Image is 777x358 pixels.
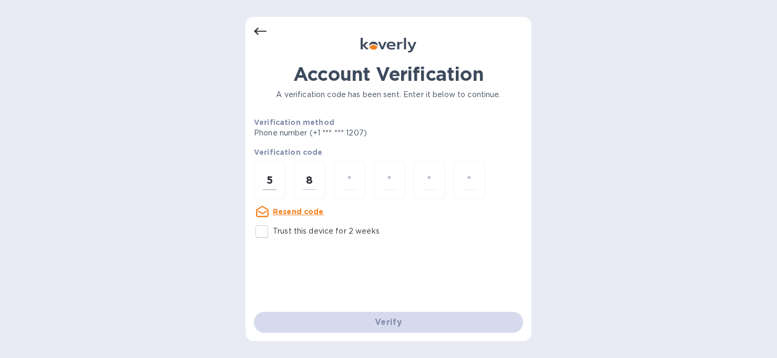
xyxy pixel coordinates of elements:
[254,63,523,85] h1: Account Verification
[254,147,523,157] p: Verification code
[273,207,324,216] u: Resend code
[254,128,447,139] p: Phone number (+1 *** *** 1207)
[273,226,380,237] p: Trust this device for 2 weeks
[254,118,334,127] b: Verification method
[254,89,523,100] p: A verification code has been sent. Enter it below to continue.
